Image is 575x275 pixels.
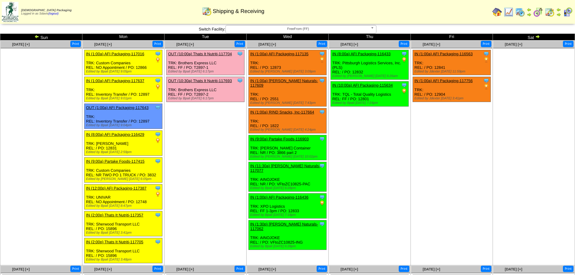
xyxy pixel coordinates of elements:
img: PO [483,84,489,90]
a: [DATE] [+] [258,267,276,271]
img: arrowleft.gif [527,7,532,12]
div: TRK: XPO Logistics REL: FF 1-3pm / PO: 12833 [249,193,327,219]
a: [DATE] [+] [505,267,522,271]
a: IN (1:30p) [PERSON_NAME] Naturals-117062 [250,222,318,231]
img: calendarinout.gif [545,7,554,17]
div: TRK: [PERSON_NAME] REL: / PO: 12831 [85,131,162,156]
img: Tooltip [319,78,325,84]
div: TRK: Custom Companies REL: NR TWO PO 1 TRUCK / PO: 3832 [85,158,162,183]
img: Tooltip [155,78,161,84]
a: IN (8:00a) AFI Packaging-116429 [86,132,144,137]
a: [DATE] [+] [258,42,276,46]
div: Edited by Bpali [DATE] 3:48pm [86,258,162,261]
a: IN (10:00a) AFI Packaging-115634 [332,83,393,88]
div: TRK: REL: / PO: 12873 [249,50,327,75]
img: Tooltip [319,163,325,169]
img: Tooltip [237,78,243,84]
img: PO [155,137,161,143]
div: TRK: UNIVAR REL: NO Appointment / PO: 12748 [85,184,162,209]
a: (logout) [48,12,59,15]
div: TRK: REL: / PO: 2551 [249,77,327,107]
td: Wed [247,34,329,40]
a: IN (11:30a) [PERSON_NAME] Naturals-117077 [250,164,320,173]
div: Edited by Bpali [DATE] 9:04pm [86,123,162,127]
img: Tooltip [319,136,325,142]
img: calendarblend.gif [533,7,543,17]
div: Edited by Bpali [DATE] 6:17pm [168,97,244,100]
img: Tooltip [483,51,489,57]
div: Edited by Bpali [DATE] 6:28pm [250,245,326,248]
button: Print [563,266,573,272]
div: TRK: Sherwood Transport LLC REL: / PO: 15896 [85,211,162,236]
img: home.gif [492,7,502,17]
div: Edited by [PERSON_NAME] [DATE] 7:43pm [250,101,326,105]
a: IN (2:00p) Thats It Nutriti-117357 [86,213,143,217]
div: TRK: Custom Companies REL: NO Appointment / PO: 12866 [85,50,162,75]
img: arrowright.gif [527,12,532,17]
img: Tooltip [401,51,407,57]
a: IN (1:00a) AFI Packaging-116563 [414,52,473,56]
div: Edited by Bpali [DATE] 7:24pm [332,101,408,105]
button: Print [152,41,163,47]
button: Print [235,266,245,272]
div: Edited by Bpali [DATE] 9:01pm [86,97,162,100]
img: Tooltip [155,185,161,191]
a: [DATE] [+] [94,267,112,271]
img: PO [155,191,161,197]
div: TRK: REL: / PO: 12841 [413,50,491,75]
img: Tooltip [483,78,489,84]
span: [DATE] [+] [423,267,440,271]
div: Edited by Bpali [DATE] 9:05pm [86,70,162,73]
a: IN (2:00p) Thats It Nutriti-117705 [86,240,143,244]
div: TRK: Brothers Express LLC REL: FF / PO: T2897-1 [167,50,244,75]
div: Edited by Bpali [DATE] 3:41pm [86,231,162,235]
span: [DEMOGRAPHIC_DATA] Packaging [21,9,72,12]
div: Edited by [PERSON_NAME] [DATE] 4:24pm [250,128,326,132]
img: calendarprod.gif [515,7,525,17]
a: IN (1:00a) AFI Packaging-117637 [86,78,144,83]
button: Print [317,266,327,272]
button: Print [481,266,491,272]
img: Tooltip [155,239,161,245]
div: Edited by Jdexter [DATE] 11:59pm [414,70,490,73]
div: TRK: REL: Inventory Transfer / PO: 12897 [85,77,162,102]
a: IN (9:00a) Partake Foods-117415 [86,159,145,164]
a: [DATE] [+] [423,42,440,46]
img: line_graph.gif [504,7,513,17]
div: Edited by [PERSON_NAME] [DATE] 6:05pm [86,177,162,181]
img: PO [319,200,325,206]
a: IN (1:00a) AFI Packaging-117135 [250,52,308,56]
a: IN (1:00a) AFI Packaging-117016 [86,52,144,56]
a: [DATE] [+] [12,42,30,46]
img: PO [401,57,407,63]
div: Edited by Jdexter [DATE] 3:41pm [414,97,490,100]
div: Edited by [PERSON_NAME] [DATE] 3:09pm [250,70,326,73]
a: IN (1:00a) RIND Snacks, Inc-117664 [250,110,314,114]
img: Tooltip [319,109,325,115]
button: Print [563,41,573,47]
a: [DATE] [+] [12,267,30,271]
img: Tooltip [319,194,325,200]
img: arrowright.gif [535,34,540,39]
img: arrowleft.gif [556,7,561,12]
img: Tooltip [319,51,325,57]
span: Logged in as Sdavis [21,9,72,15]
div: Edited by Bpali [DATE] 6:28pm [250,186,326,190]
a: [DATE] [+] [176,42,194,46]
button: Print [399,41,409,47]
span: [DATE] [+] [94,42,112,46]
img: PO [401,88,407,94]
a: [DATE] [+] [340,267,358,271]
img: Tooltip [155,104,161,110]
img: arrowleft.gif [34,34,39,39]
img: PO [319,57,325,63]
img: Tooltip [155,212,161,218]
div: Edited by Bpali [DATE] 7:18pm [250,213,326,217]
